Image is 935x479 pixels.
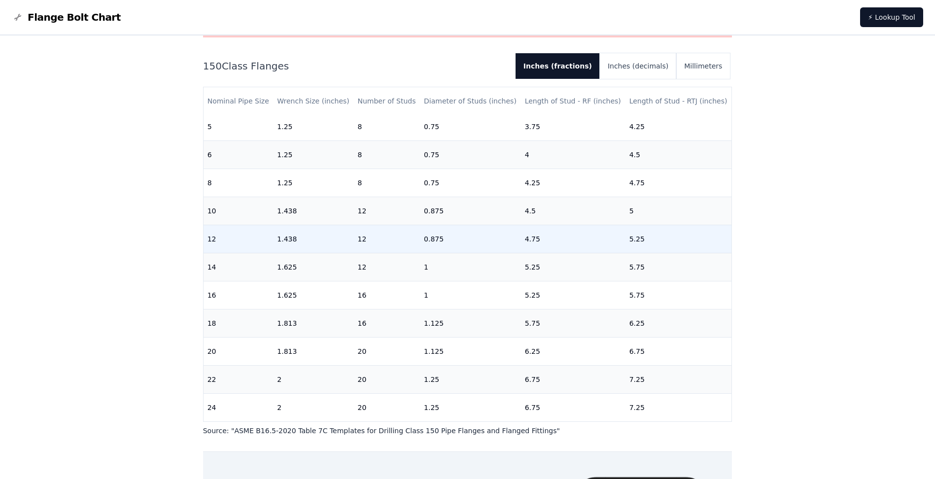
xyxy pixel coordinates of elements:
[625,140,732,169] td: 4.5
[273,253,353,281] td: 1.625
[420,309,521,337] td: 1.125
[273,87,353,115] th: Wrench Size (inches)
[204,281,274,309] td: 16
[521,140,625,169] td: 4
[521,393,625,421] td: 6.75
[521,281,625,309] td: 5.25
[625,253,732,281] td: 5.75
[204,197,274,225] td: 10
[273,309,353,337] td: 1.813
[521,197,625,225] td: 4.5
[521,169,625,197] td: 4.25
[273,337,353,365] td: 1.813
[625,281,732,309] td: 5.75
[12,11,24,23] img: Flange Bolt Chart Logo
[353,140,420,169] td: 8
[204,140,274,169] td: 6
[625,197,732,225] td: 5
[204,393,274,421] td: 24
[420,140,521,169] td: 0.75
[521,309,625,337] td: 5.75
[521,253,625,281] td: 5.25
[521,112,625,140] td: 3.75
[204,253,274,281] td: 14
[203,426,732,436] p: Source: " ASME B16.5-2020 Table 7C Templates for Drilling Class 150 Pipe Flanges and Flanged Fitt...
[420,365,521,393] td: 1.25
[353,169,420,197] td: 8
[273,365,353,393] td: 2
[420,112,521,140] td: 0.75
[273,140,353,169] td: 1.25
[600,53,676,79] button: Inches (decimals)
[521,225,625,253] td: 4.75
[204,365,274,393] td: 22
[420,197,521,225] td: 0.875
[625,225,732,253] td: 5.25
[420,87,521,115] th: Diameter of Studs (inches)
[625,112,732,140] td: 4.25
[273,112,353,140] td: 1.25
[353,225,420,253] td: 12
[420,253,521,281] td: 1
[12,10,121,24] a: Flange Bolt Chart LogoFlange Bolt Chart
[625,169,732,197] td: 4.75
[625,309,732,337] td: 6.25
[625,337,732,365] td: 6.75
[521,337,625,365] td: 6.25
[273,169,353,197] td: 1.25
[353,309,420,337] td: 16
[353,365,420,393] td: 20
[204,87,274,115] th: Nominal Pipe Size
[273,393,353,421] td: 2
[521,365,625,393] td: 6.75
[204,112,274,140] td: 5
[353,337,420,365] td: 20
[420,393,521,421] td: 1.25
[353,393,420,421] td: 20
[625,87,732,115] th: Length of Stud - RTJ (inches)
[420,225,521,253] td: 0.875
[28,10,121,24] span: Flange Bolt Chart
[273,197,353,225] td: 1.438
[860,7,923,27] a: ⚡ Lookup Tool
[273,281,353,309] td: 1.625
[273,225,353,253] td: 1.438
[204,225,274,253] td: 12
[353,253,420,281] td: 12
[204,169,274,197] td: 8
[204,337,274,365] td: 20
[625,365,732,393] td: 7.25
[516,53,600,79] button: Inches (fractions)
[203,59,508,73] h2: 150 Class Flanges
[353,281,420,309] td: 16
[521,87,625,115] th: Length of Stud - RF (inches)
[420,281,521,309] td: 1
[420,169,521,197] td: 0.75
[353,87,420,115] th: Number of Studs
[676,53,730,79] button: Millimeters
[625,393,732,421] td: 7.25
[353,112,420,140] td: 8
[420,337,521,365] td: 1.125
[204,309,274,337] td: 18
[353,197,420,225] td: 12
